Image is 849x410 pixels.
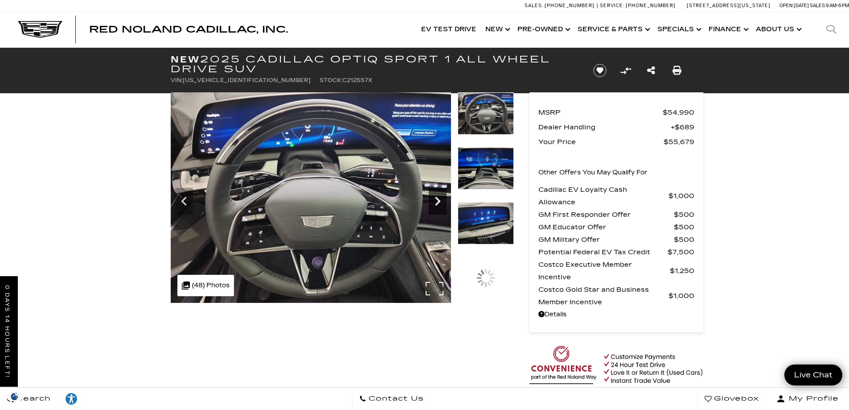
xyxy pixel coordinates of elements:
span: Live Chat [790,370,837,380]
span: VIN: [171,77,183,83]
div: Explore your accessibility options [58,392,85,406]
img: New 2025 Black Raven Cadillac Sport 1 image 21 [458,202,514,244]
div: (48) Photos [177,275,234,296]
a: Service: [PHONE_NUMBER] [597,3,678,8]
a: Red Noland Cadillac, Inc. [89,25,288,34]
div: Next [429,188,447,215]
span: Costco Executive Member Incentive [538,258,670,283]
a: MSRP $54,990 [538,106,694,119]
a: Potential Federal EV Tax Credit $7,500 [538,246,694,258]
button: Open user profile menu [766,388,849,410]
a: Finance [704,12,751,47]
span: $7,500 [668,246,694,258]
span: $1,000 [669,290,694,302]
a: Sales: [PHONE_NUMBER] [525,3,597,8]
span: $54,990 [663,106,694,119]
span: Stock: [320,77,342,83]
span: 9 AM-6 PM [826,3,849,8]
span: Potential Federal EV Tax Credit [538,246,668,258]
span: $500 [674,233,694,246]
a: Specials [653,12,704,47]
button: Save vehicle [590,63,610,78]
span: $1,250 [670,265,694,277]
div: Search [813,12,849,47]
span: [US_VEHICLE_IDENTIFICATION_NUMBER] [183,77,311,83]
a: Pre-Owned [513,12,573,47]
img: New 2025 Black Raven Cadillac Sport 1 image 19 [458,92,514,135]
a: Your Price $55,679 [538,136,694,148]
img: Opt-Out Icon [4,392,25,401]
img: Cadillac Dark Logo with Cadillac White Text [18,21,62,38]
span: Cadillac EV Loyalty Cash Allowance [538,183,669,208]
strong: New [171,54,200,65]
a: GM First Responder Offer $500 [538,208,694,221]
img: New 2025 Black Raven Cadillac Sport 1 image 20 [458,147,514,190]
span: GM Military Offer [538,233,674,246]
a: Dealer Handling $689 [538,121,694,133]
span: $689 [671,121,694,133]
span: $55,679 [664,136,694,148]
span: $500 [674,221,694,233]
span: Dealer Handling [538,121,671,133]
a: Contact Us [352,388,431,410]
span: Your Price [538,136,664,148]
span: GM First Responder Offer [538,208,674,221]
a: About Us [751,12,804,47]
p: Other Offers You May Qualify For [538,166,648,179]
a: Print this New 2025 Cadillac OPTIQ Sport 1 All Wheel Drive SUV [673,64,681,77]
span: Sales: [525,3,543,8]
button: Compare Vehicle [619,64,632,77]
span: [PHONE_NUMBER] [626,3,676,8]
span: My Profile [785,393,839,405]
span: $500 [674,208,694,221]
a: GM Educator Offer $500 [538,221,694,233]
a: Costco Executive Member Incentive $1,250 [538,258,694,283]
a: Live Chat [784,364,842,385]
a: Share this New 2025 Cadillac OPTIQ Sport 1 All Wheel Drive SUV [647,64,655,77]
a: Details [538,308,694,321]
section: Click to Open Cookie Consent Modal [4,392,25,401]
span: Sales: [810,3,826,8]
div: Previous [175,188,193,215]
span: MSRP [538,106,663,119]
span: Open [DATE] [779,3,809,8]
img: New 2025 Black Raven Cadillac Sport 1 image 19 [171,92,451,303]
a: New [481,12,513,47]
a: [STREET_ADDRESS][US_STATE] [687,3,771,8]
a: Cadillac EV Loyalty Cash Allowance $1,000 [538,183,694,208]
span: [PHONE_NUMBER] [545,3,595,8]
span: Contact Us [366,393,424,405]
a: EV Test Drive [417,12,481,47]
span: Search [14,393,51,405]
a: Explore your accessibility options [58,388,85,410]
a: Service & Parts [573,12,653,47]
span: Costco Gold Star and Business Member Incentive [538,283,669,308]
span: C212557X [342,77,372,83]
span: Red Noland Cadillac, Inc. [89,24,288,35]
h1: 2025 Cadillac OPTIQ Sport 1 All Wheel Drive SUV [171,54,578,74]
a: Glovebox [697,388,766,410]
a: GM Military Offer $500 [538,233,694,246]
a: Costco Gold Star and Business Member Incentive $1,000 [538,283,694,308]
span: GM Educator Offer [538,221,674,233]
span: Glovebox [712,393,759,405]
span: Service: [600,3,624,8]
span: $1,000 [669,190,694,202]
